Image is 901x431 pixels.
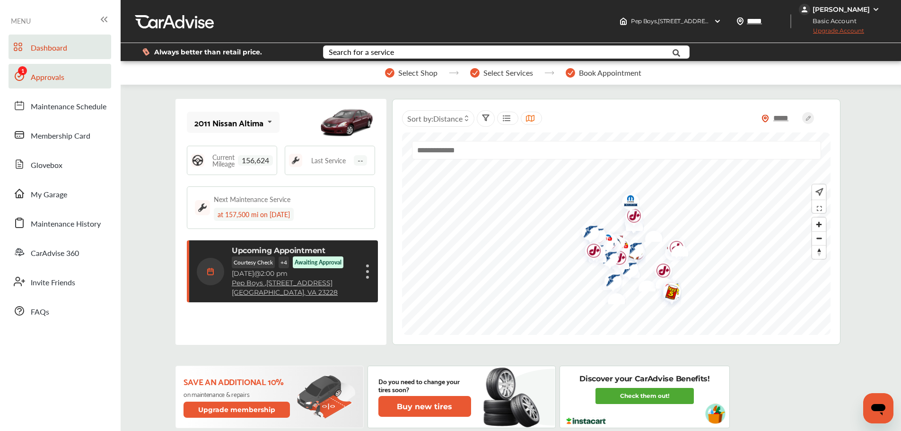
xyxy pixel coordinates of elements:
p: Upcoming Appointment [232,246,325,255]
button: Zoom out [812,231,826,245]
a: Glovebox [9,152,111,176]
div: Map marker [604,245,627,274]
div: Map marker [581,222,604,250]
a: Check them out! [595,388,694,404]
iframe: Button to launch messaging window [863,393,893,423]
div: Map marker [615,189,639,216]
div: Map marker [594,229,617,259]
button: Buy new tires [378,396,471,417]
img: stepper-checkmark.b5569197.svg [470,68,480,78]
span: Upgrade Account [799,27,864,39]
img: instacart-vehicle.0979a191.svg [705,404,726,424]
img: logo-mopar.png [615,189,640,216]
img: logo-discount-tire.png [658,240,683,260]
img: logo-pepboys.png [648,266,674,296]
div: Search for a service [329,48,394,56]
div: Map marker [605,249,629,273]
div: Map marker [592,228,616,255]
span: Invite Friends [31,277,75,289]
img: stepper-checkmark.b5569197.svg [385,68,394,78]
div: Map marker [605,238,629,258]
div: Map marker [594,245,618,273]
div: Map marker [599,223,623,253]
button: Zoom in [812,218,826,231]
div: Map marker [647,257,671,287]
img: header-home-logo.8d720a4f.svg [620,18,627,25]
div: Map marker [656,276,679,306]
canvas: Map [402,132,898,335]
img: recenter.ce011a49.svg [814,187,823,197]
span: 2:00 pm [261,269,288,278]
span: Sort by : [407,113,463,124]
div: Map marker [582,221,606,251]
div: Map marker [596,233,620,261]
span: Maintenance History [31,218,101,230]
img: logo-meineke.png [656,278,682,308]
span: Zoom out [812,232,826,245]
span: Pep Boys , [STREET_ADDRESS] [GEOGRAPHIC_DATA] , VA 23228 [631,18,802,25]
img: logo-valvoline.png [596,267,621,297]
span: Reset bearing to north [812,246,826,259]
div: Map marker [601,281,624,311]
button: Upgrade membership [184,402,290,418]
img: instacart-logo.217963cc.svg [565,418,607,424]
img: logo-pepboys.png [601,281,626,311]
div: Map marker [656,277,679,305]
a: My Garage [9,181,111,206]
img: header-divider.bc55588e.svg [790,14,791,28]
div: Map marker [638,219,662,249]
img: logo-take5.png [656,278,682,309]
span: Select Services [483,69,533,77]
div: 2011 Nissan Altima [194,118,263,127]
a: Buy new tires [378,396,473,417]
div: Map marker [607,248,630,278]
div: Map marker [656,278,680,309]
p: Awaiting Approval [295,258,341,266]
span: Current Mileage [209,154,238,167]
a: FAQs [9,299,111,323]
img: logo-valvoline.png [599,223,624,253]
div: Map marker [615,257,639,282]
div: Map marker [619,236,643,264]
p: Courtesy Check [232,256,275,268]
img: logo-firestone.png [664,234,689,264]
a: Maintenance Schedule [9,93,111,118]
img: new-tire.a0c7fe23.svg [482,363,545,431]
img: logo-jiffylube.png [618,202,643,232]
img: maintenance_logo [289,154,302,167]
div: Map marker [648,266,672,296]
img: steering_logo [191,154,204,167]
span: Book Appointment [579,69,641,77]
img: header-down-arrow.9dd2ce7d.svg [714,18,721,25]
span: [DATE] [232,269,254,278]
img: WGsFRI8htEPBVLJbROoPRyZpYNWhNONpIPPETTm6eUC0GeLEiAAAAAElFTkSuQmCC [872,6,880,13]
div: Map marker [597,268,621,296]
div: Map marker [664,234,688,264]
div: Map marker [656,278,680,308]
img: calendar-icon.35d1de04.svg [197,258,224,285]
span: 156,624 [238,155,273,166]
a: [GEOGRAPHIC_DATA], VA 23228 [232,289,338,297]
img: Midas+Logo_RGB.png [631,271,656,296]
p: Save an additional 10% [184,376,292,387]
span: Always better than retail price. [154,49,262,55]
span: Select Shop [398,69,437,77]
div: Map marker [661,235,684,264]
p: + 4 [279,256,289,268]
img: update-membership.81812027.svg [297,375,356,419]
img: mobile_7056_st0640_046.jpg [318,101,375,144]
span: Approvals [31,71,64,84]
a: Approvals [9,64,111,88]
a: Membership Card [9,123,111,147]
div: [PERSON_NAME] [813,5,870,14]
p: on maintenance & repairs [184,390,292,398]
span: FAQs [31,306,49,318]
img: location_vector_orange.38f05af8.svg [761,114,769,123]
div: Map marker [631,271,655,296]
span: My Garage [31,189,67,201]
div: Map marker [618,202,642,232]
a: CarAdvise 360 [9,240,111,264]
span: -- [354,155,367,166]
img: logo-goodyear.png [656,277,681,305]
